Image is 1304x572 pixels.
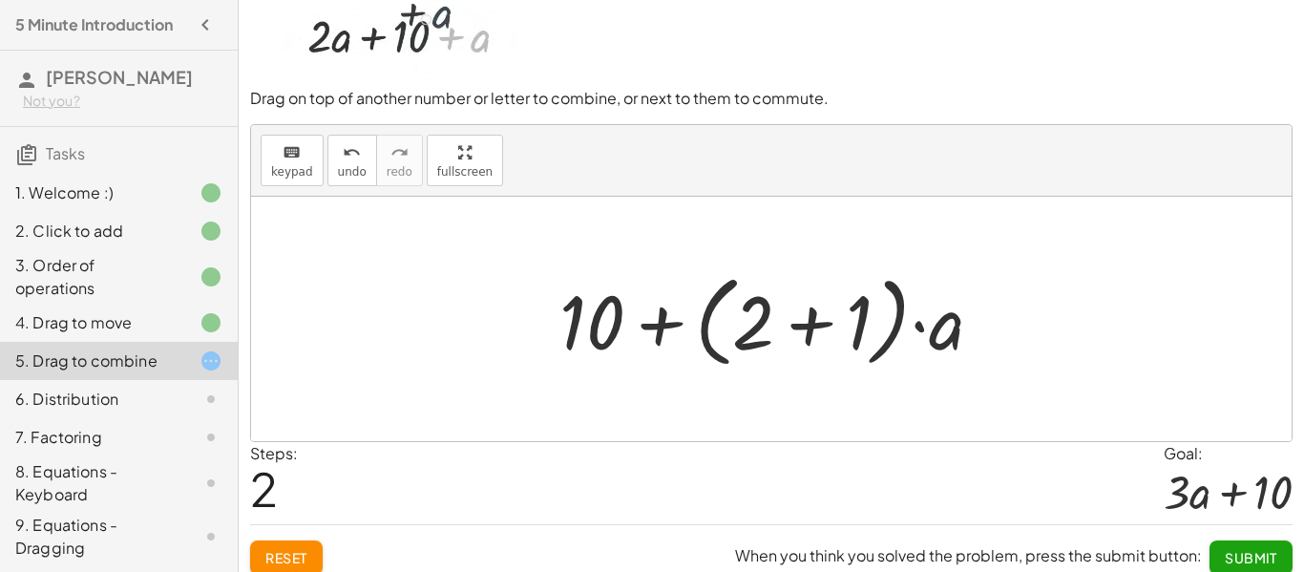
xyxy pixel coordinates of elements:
button: keyboardkeypad [261,135,324,186]
i: Task finished. [200,181,222,204]
div: 8. Equations - Keyboard [15,460,169,506]
div: Not you? [23,92,222,111]
span: [PERSON_NAME] [46,66,193,88]
div: 3. Order of operations [15,254,169,300]
i: undo [343,141,361,164]
h4: 5 Minute Introduction [15,13,173,36]
i: Task finished. [200,265,222,288]
span: Tasks [46,143,85,163]
span: Submit [1225,549,1277,566]
i: Task started. [200,350,222,372]
div: 9. Equations - Dragging [15,514,169,560]
span: redo [387,165,412,179]
i: Task not started. [200,388,222,411]
i: redo [390,141,409,164]
i: Task finished. [200,311,222,334]
button: undoundo [327,135,377,186]
div: 2. Click to add [15,220,169,243]
span: undo [338,165,367,179]
span: keypad [271,165,313,179]
i: Task finished. [200,220,222,243]
div: 4. Drag to move [15,311,169,334]
span: Reset [265,549,307,566]
div: Goal: [1164,442,1293,465]
i: keyboard [283,141,301,164]
span: fullscreen [437,165,493,179]
i: Task not started. [200,426,222,449]
span: 2 [250,459,278,518]
div: 6. Distribution [15,388,169,411]
div: 1. Welcome :) [15,181,169,204]
span: When you think you solved the problem, press the submit button: [735,545,1202,565]
i: Task not started. [200,472,222,495]
button: fullscreen [427,135,503,186]
div: 7. Factoring [15,426,169,449]
p: Drag on top of another number or letter to combine, or next to them to commute. [250,88,1293,110]
button: redoredo [376,135,423,186]
i: Task not started. [200,525,222,548]
div: 5. Drag to combine [15,350,169,372]
label: Steps: [250,443,298,463]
